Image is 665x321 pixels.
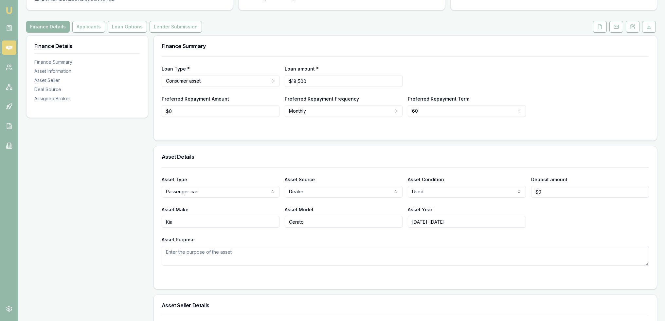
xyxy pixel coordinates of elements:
label: Asset Model [285,207,313,212]
a: Applicants [71,21,106,33]
h3: Asset Details [162,154,649,159]
label: Asset Type [162,177,187,182]
input: $ [162,105,279,117]
div: Deal Source [34,86,140,93]
a: Lender Submission [148,21,203,33]
div: Asset Seller [34,77,140,84]
label: Preferred Repayment Term [408,96,469,102]
label: Loan amount * [285,66,319,72]
h3: Finance Summary [162,43,649,49]
label: Asset Make [162,207,189,212]
label: Loan Type * [162,66,190,72]
button: Loan Options [108,21,147,33]
label: Deposit amount [531,177,567,182]
label: Preferred Repayment Amount [162,96,229,102]
label: Preferred Repayment Frequency [285,96,359,102]
label: Asset Condition [408,177,444,182]
label: Asset Purpose [162,237,195,242]
label: Asset Source [285,177,315,182]
h3: Finance Details [34,43,140,49]
button: Applicants [72,21,105,33]
button: Finance Details [26,21,70,33]
h3: Asset Seller Details [162,303,649,308]
img: emu-icon-u.png [5,7,13,14]
a: Loan Options [106,21,148,33]
div: Assigned Broker [34,95,140,102]
button: Lender Submission [150,21,202,33]
a: Finance Details [26,21,71,33]
div: Finance Summary [34,59,140,65]
input: $ [285,75,403,87]
input: $ [531,186,649,198]
div: Asset Information [34,68,140,74]
label: Asset Year [408,207,432,212]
